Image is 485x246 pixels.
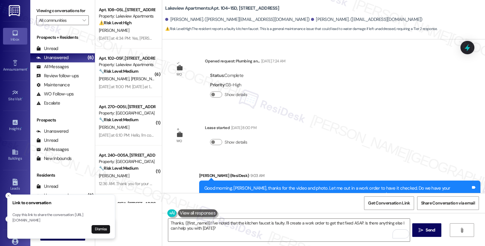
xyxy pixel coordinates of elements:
[311,16,423,23] div: [PERSON_NAME]. ([EMAIL_ADDRESS][DOMAIN_NAME])
[368,200,410,206] span: Get Conversation Link
[99,84,213,89] div: [DATE] at 11:00 PM: [DATE] at 10:00 we have to go fill out the lease
[36,91,74,97] div: WO Follow-ups
[30,34,95,41] div: Prospects + Residents
[36,137,58,144] div: Unread
[131,76,161,81] span: [PERSON_NAME]
[199,172,480,181] div: [PERSON_NAME] (ResiDesk)
[210,71,249,80] div: : Complete
[82,18,86,23] i: 
[426,227,435,233] span: Send
[419,228,423,233] i: 
[36,6,89,15] label: Viewing conversations for
[99,181,455,186] div: 12:36 AM: Thank you for your message. Our offices are currently closed, but we will contact you w...
[225,91,247,98] label: Show details
[204,185,471,204] div: Good morning, [PERSON_NAME], thanks for the video and photo. Let me out in a work order to have i...
[421,200,475,206] span: Share Conversation via email
[21,126,22,130] span: •
[99,20,132,25] strong: ⚠️ Risk Level: High
[99,13,155,19] div: Property: Lakeview Apartments
[27,66,28,71] span: •
[36,155,72,162] div: New Inbounds
[99,104,155,110] div: Apt. 270~005I, [STREET_ADDRESS]
[417,196,479,210] button: Share Conversation via email
[3,177,27,193] a: Leads
[30,172,95,178] div: Residents
[3,117,27,134] a: Insights •
[12,200,110,206] h3: Link to conversation
[5,193,12,199] button: Close toast
[99,55,155,62] div: Apt. 102~05F, [STREET_ADDRESS]
[168,219,410,241] textarea: To enrich screen reader interactions, please activate Accessibility in Grammarly extension settings
[99,165,138,171] strong: 🔧 Risk Level: Medium
[99,76,131,81] span: [PERSON_NAME]
[412,223,442,237] button: Send
[36,82,70,88] div: Maintenance
[176,138,182,144] div: WO
[36,128,69,135] div: Unanswered
[3,28,27,44] a: Inbox
[230,125,256,131] div: [DATE] 8:00 PM
[260,58,286,64] div: [DATE] 7:24 AM
[36,45,58,52] div: Unread
[99,152,155,158] div: Apt. 240~005A, [STREET_ADDRESS]
[249,172,264,179] div: 9:03 AM
[3,88,27,104] a: Site Visit •
[99,173,129,178] span: [PERSON_NAME]
[92,225,110,234] button: Dismiss
[205,125,256,133] div: Lease started
[99,110,155,116] div: Property: [GEOGRAPHIC_DATA]
[39,15,79,25] input: All communities
[3,207,27,223] a: Templates •
[210,82,225,88] b: Priority
[99,117,138,122] strong: 🔧 Risk Level: Medium
[22,96,23,100] span: •
[30,117,95,123] div: Prospects
[99,158,155,165] div: Property: [GEOGRAPHIC_DATA]
[86,53,95,62] div: (6)
[165,26,437,32] span: : The resident reports a faulty kitchen faucet. This is a general maintenance issue that could le...
[5,216,12,222] button: Close toast
[12,212,110,223] p: Copy this link to share the conversation: [URL][DOMAIN_NAME]
[165,26,191,31] strong: ⚠️ Risk Level: High
[364,196,414,210] button: Get Conversation Link
[165,5,279,12] b: Lakeview Apartments: Apt. 104~15D, [STREET_ADDRESS]
[36,73,79,79] div: Review follow-ups
[99,62,155,68] div: Property: Lakeview Apartments
[36,146,69,153] div: All Messages
[99,125,129,130] span: [PERSON_NAME]
[225,139,247,145] label: Show details
[99,68,138,74] strong: 🔧 Risk Level: Medium
[99,7,155,13] div: Apt. 108~05L, [STREET_ADDRESS]
[36,55,69,61] div: Unanswered
[9,5,21,16] img: ResiDesk Logo
[36,64,69,70] div: All Messages
[460,228,464,233] i: 
[210,80,249,90] div: : 03-High
[99,35,339,41] div: [DATE] at 4:34 PM: Yes, [PERSON_NAME] is aware I have a backed up tub problem. I need a plumber t...
[210,72,224,78] b: Status
[36,183,58,190] div: Unread
[99,201,155,207] div: Apt. 240~017A, [STREET_ADDRESS]
[165,16,309,23] div: [PERSON_NAME]. ([PERSON_NAME][EMAIL_ADDRESS][DOMAIN_NAME])
[99,28,129,33] span: [PERSON_NAME]
[176,71,182,78] div: WO
[36,100,60,106] div: Escalate
[205,58,285,66] div: Opened request: Plumbing an...
[3,147,27,163] a: Buildings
